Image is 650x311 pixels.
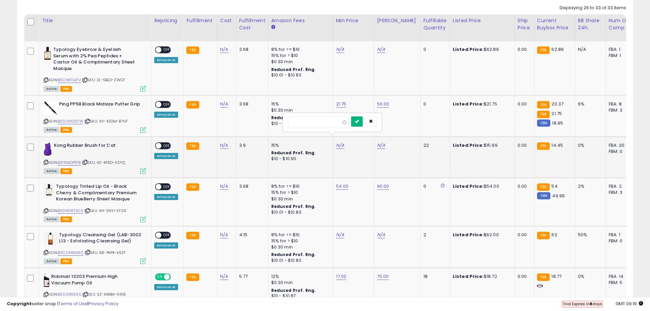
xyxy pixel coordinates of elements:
div: 3.68 [239,183,263,189]
div: ASIN: [44,46,146,91]
b: Typology Eyebrow & Eyelash Serum with 2% Pea Peptides + Castor Oil & Complimentary Sheet Masque [53,46,136,73]
div: 0.00 [518,142,529,149]
span: OFF [161,143,172,149]
small: FBA [537,183,550,191]
div: $0.30 min [271,107,328,113]
div: FBA: 8 [609,101,631,107]
a: 54.00 [336,183,349,190]
span: ON [156,274,164,280]
div: 3.9 [239,142,263,149]
div: Displaying 26 to 33 of 33 items [560,5,626,11]
b: Reduced Prof. Rng. [271,67,316,72]
small: FBA [186,101,199,109]
span: FBA [60,86,72,92]
div: 0.00 [518,46,529,53]
div: 15% [271,142,328,149]
div: 2 [423,232,445,238]
a: N/A [377,231,385,238]
div: 0 [423,183,445,189]
a: Terms of Use [58,300,87,307]
img: 31Vr3bH496L._SL40_.jpg [44,232,57,245]
div: 18 [423,273,445,280]
span: OFF [161,47,172,53]
span: 20.37 [551,101,563,107]
div: $10 - $10.90 [271,156,328,162]
b: Kong Rubber Brush for Cat [54,142,137,151]
div: 12% [271,273,328,280]
small: FBA [537,111,550,118]
b: Listed Price: [453,101,484,107]
img: 31SioVA1otL._SL40_.jpg [44,273,49,287]
div: $10.01 - $10.83 [271,72,328,78]
div: $10 - $10.90 [271,121,328,127]
div: $62.00 [453,232,509,238]
span: | SKU: 2L-5BLD-ZWCF [82,77,125,83]
div: Amazon AI [154,112,178,118]
b: Listed Price: [453,231,484,238]
a: B00LNA05TW [58,118,83,124]
div: $62.89 [453,46,509,53]
div: 0 [423,46,445,53]
a: Privacy Policy [88,300,118,307]
a: N/A [336,46,344,53]
b: Robinair 13203 Premium High Vacuum Pump Oil [51,273,134,288]
small: FBA [186,46,199,54]
div: FBA: 14 [609,273,631,280]
a: N/A [220,46,228,53]
span: | SKU: 94-SNYI-EF26 [84,208,126,213]
strong: Copyright [7,300,32,307]
span: OFF [161,102,172,108]
div: FBM: 3 [609,189,631,196]
div: 15% for > $10 [271,238,328,244]
a: 70.00 [377,273,389,280]
b: Ping PP58 Black Midsize Putter Grip [59,101,142,109]
div: Fulfillment Cost [239,17,265,31]
div: $0.30 min [271,196,328,202]
div: [PERSON_NAME] [377,17,418,24]
span: 18.95 [552,120,563,126]
div: FBM: 0 [609,238,631,244]
div: ASIN: [44,142,146,173]
img: 41mpjkMh8NL._SL40_.jpg [44,183,54,197]
b: Reduced Prof. Rng. [271,287,316,293]
div: $15.99 [453,142,509,149]
div: ASIN: [44,232,146,264]
div: 0% [578,273,601,280]
b: Reduced Prof. Rng. [271,203,316,209]
div: 22 [423,142,445,149]
span: 21.75 [551,110,562,117]
a: N/A [220,101,228,108]
div: 15% for > $10 [271,53,328,59]
span: All listings currently available for purchase on Amazon [44,86,59,92]
div: ASIN: [44,273,146,305]
div: $10.01 - $10.83 [271,210,328,215]
div: 0.00 [518,273,529,280]
small: FBA [537,46,550,54]
div: Ship Price [518,17,531,31]
span: OFF [170,274,181,280]
div: Amazon AI [154,284,178,290]
a: N/A [220,273,228,280]
div: 0% [578,142,601,149]
a: N/A [220,231,228,238]
a: N/A [220,183,228,190]
span: 14.45 [551,142,563,149]
div: Repricing [154,17,180,24]
div: Amazon AI [154,194,178,200]
div: FBM: 3 [609,107,631,113]
div: Current Buybox Price [537,17,572,31]
div: 0 [423,101,445,107]
div: FBM: 5 [609,280,631,286]
small: FBA [537,101,550,109]
small: FBM [537,192,550,199]
div: FBA: 2 [609,183,631,189]
small: Amazon Fees. [271,24,275,30]
a: 17.00 [336,273,347,280]
small: FBA [537,232,550,239]
div: Num of Comp. [609,17,634,31]
b: Reduced Prof. Rng. [271,115,316,121]
div: BB Share 24h. [578,17,603,31]
div: Fulfillment [186,17,214,24]
span: FBA [60,127,72,133]
span: OFF [161,184,172,190]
